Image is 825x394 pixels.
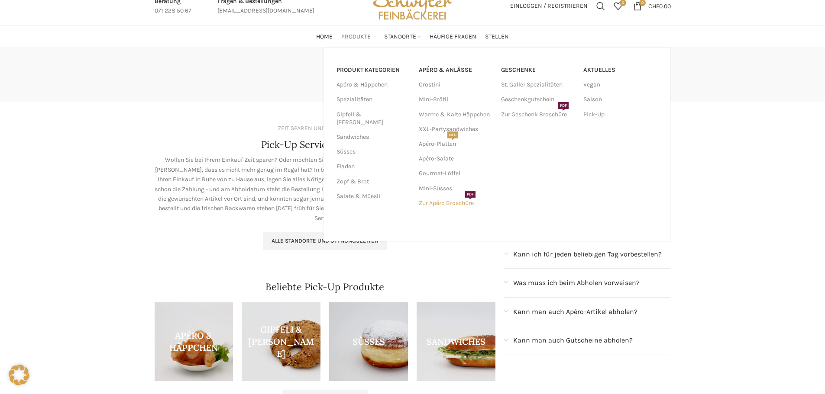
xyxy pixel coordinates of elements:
[513,335,633,346] span: Kann man auch Gutscheine abholen?
[510,3,588,9] span: Einloggen / Registrieren
[336,77,408,92] a: Apéro & Häppchen
[336,107,408,130] a: Gipfeli & [PERSON_NAME]
[430,33,476,41] span: Häufige Fragen
[419,181,492,196] a: Mini-Süsses
[341,28,375,45] a: Produkte
[419,166,492,181] a: Gourmet-Löffel
[583,92,657,107] a: Saison
[336,63,408,77] a: PRODUKT KATEGORIEN
[336,159,408,174] a: Fladen
[513,277,640,288] span: Was muss ich beim Abholen vorweisen?
[336,174,408,189] a: Zopf & Brot
[648,2,659,10] span: CHF
[419,122,492,137] a: XXL-Partysandwiches
[370,2,455,9] a: Site logo
[485,33,509,41] span: Stellen
[513,306,637,317] span: Kann man auch Apéro-Artikel abholen?
[419,77,492,92] a: Crostini
[583,107,657,122] a: Pick-Up
[316,33,333,41] span: Home
[648,2,671,10] bdi: 0.00
[583,77,657,92] a: Vegan
[261,138,389,151] h4: Pick-Up Service in der Filiale
[430,28,476,45] a: Häufige Fragen
[336,130,408,144] a: Sandwiches
[341,33,371,41] span: Produkte
[501,77,575,92] a: St. Galler Spezialitäten
[501,92,575,107] a: Geschenkgutschein
[384,28,421,45] a: Standorte
[419,92,492,107] a: Mini-Brötli
[336,144,408,159] a: Süsses
[419,107,492,122] a: Warme & Kalte Häppchen
[485,28,509,45] a: Stellen
[583,63,657,77] a: Aktuelles
[513,249,662,260] span: Kann ich für jeden beliebigen Tag vorbestellen?
[384,33,416,41] span: Standorte
[447,131,458,138] span: NEU
[263,232,387,250] a: Alle Standorte und Öffnungszeiten
[329,302,408,381] a: Product category sussgeback
[419,63,492,77] a: APÉRO & ANLÄSSE
[419,151,492,166] a: Apéro-Salate
[155,155,496,223] p: Wollen Sie bei Ihrem Einkauf Zeit sparen? Oder möchten Sie dem ganzen Team Gipfeli mitbringen und...
[336,92,408,107] a: Spezialitäten
[417,302,495,381] a: Product category sandwiches
[501,107,575,122] a: Zur Geschenk BroschürePDF
[336,189,408,204] a: Salate & Müesli
[558,102,569,109] span: PDF
[150,28,675,45] div: Main navigation
[419,137,492,151] a: Apéro-PlattenNEU
[242,302,320,381] a: Product category brotli
[419,196,492,211] a: Zur Apéro BroschürePDF
[155,302,233,381] a: Product category apero-haeppchen
[278,124,372,133] div: ZEIT SPAREN UND VORAUS PLANEN
[272,237,379,244] span: Alle Standorte und Öffnungszeiten
[316,28,333,45] a: Home
[265,280,384,294] h4: Beliebte Pick-Up Produkte
[501,63,575,77] a: Geschenke
[465,191,476,198] span: PDF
